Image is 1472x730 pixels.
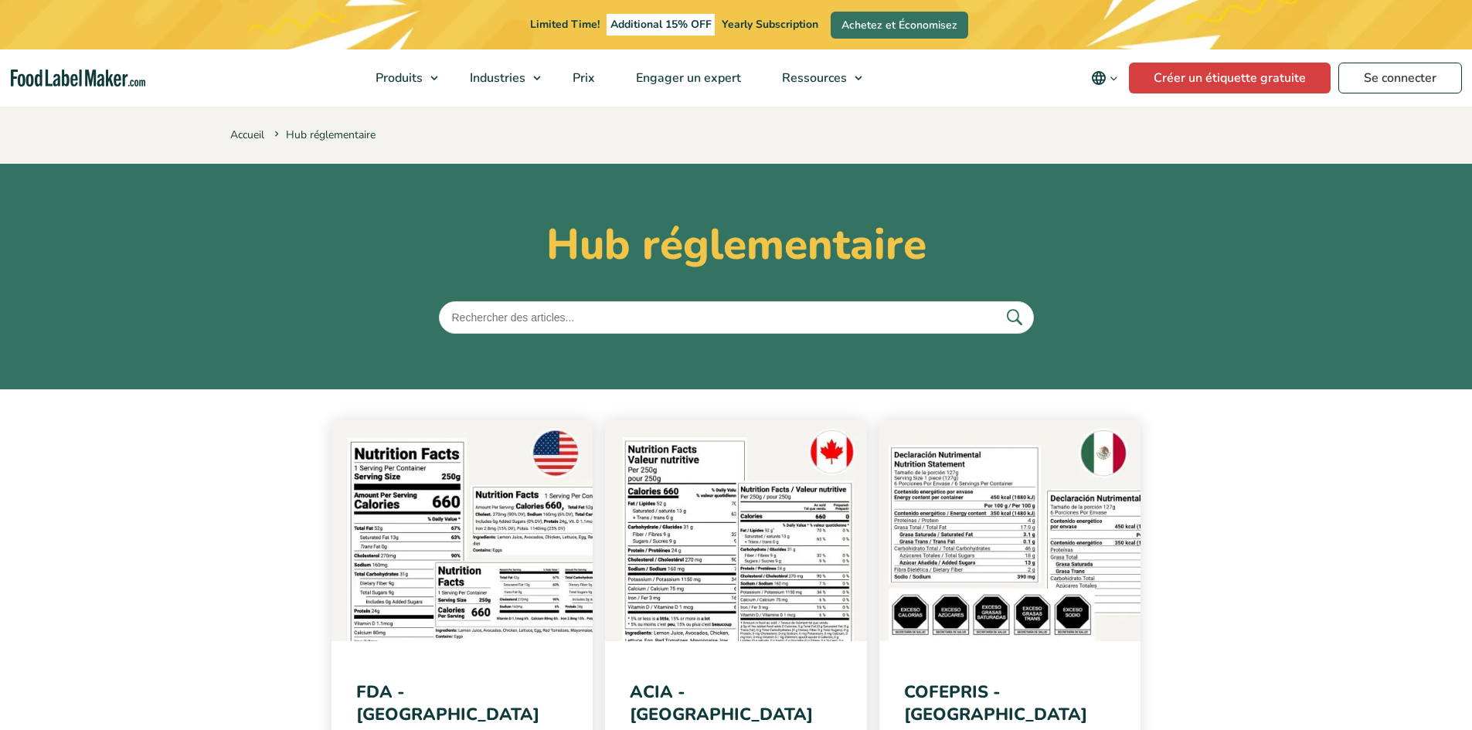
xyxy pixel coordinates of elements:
[722,17,818,32] span: Yearly Subscription
[371,70,424,87] span: Produits
[450,49,549,107] a: Industries
[607,14,716,36] span: Additional 15% OFF
[230,219,1243,270] h1: Hub réglementaire
[552,49,612,107] a: Prix
[630,681,813,726] a: ACIA - [GEOGRAPHIC_DATA]
[230,127,264,142] a: Accueil
[1338,63,1462,93] a: Se connecter
[11,70,145,87] a: Food Label Maker homepage
[831,12,968,39] a: Achetez et Économisez
[762,49,870,107] a: Ressources
[568,70,597,87] span: Prix
[465,70,527,87] span: Industries
[530,17,600,32] span: Limited Time!
[777,70,848,87] span: Ressources
[616,49,758,107] a: Engager un expert
[904,681,1087,726] a: COFEPRIS - [GEOGRAPHIC_DATA]
[1080,63,1129,93] button: Change language
[1129,63,1331,93] a: Créer un étiquette gratuite
[271,127,376,142] span: Hub réglementaire
[355,49,446,107] a: Produits
[356,681,539,726] a: FDA - [GEOGRAPHIC_DATA]
[439,301,1034,334] input: Rechercher des articles...
[631,70,743,87] span: Engager un expert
